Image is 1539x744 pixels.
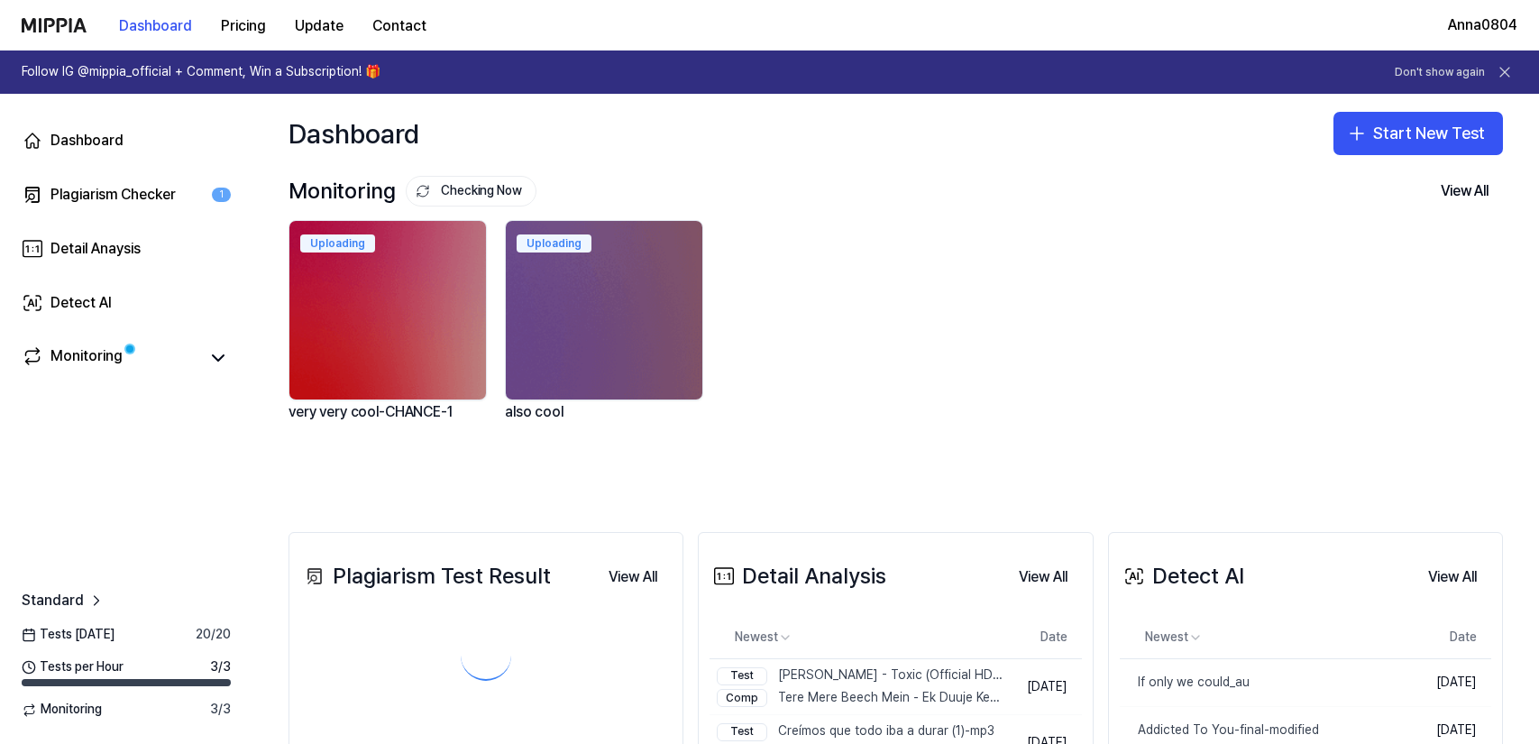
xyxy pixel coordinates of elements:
button: View All [1414,559,1491,595]
div: Detect AI [50,292,112,314]
div: also cool [505,400,707,446]
th: Date [1007,616,1081,659]
a: View All [1004,557,1082,595]
a: Plagiarism Checker1 [11,173,242,216]
a: View All [1414,557,1491,595]
button: Don't show again [1395,65,1485,80]
span: Tests [DATE] [22,626,115,644]
div: Monitoring [289,174,536,208]
div: Dashboard [50,130,124,152]
a: Dashboard [11,119,242,162]
div: If only we could_au [1120,674,1250,692]
div: Plagiarism Checker [50,184,176,206]
div: Tere Mere Beech Mein - Ek Duuje Ke Liye - Kamal Ha [717,689,1003,707]
img: logo [22,18,87,32]
button: Start New Test [1333,112,1503,155]
div: Uploading [300,234,375,253]
div: 1 [212,188,231,203]
a: Monitoring [22,345,198,371]
button: View All [594,559,672,595]
div: Comp [717,689,767,707]
div: Addicted To You-final-modified [1120,721,1319,739]
button: Pricing [206,8,280,44]
span: Standard [22,590,84,611]
a: If only we could_au [1120,659,1387,706]
td: [DATE] [1007,659,1081,715]
th: Date [1387,616,1491,659]
div: Plagiarism Test Result [300,559,551,593]
div: Creímos que todo iba a durar (1)-mp3 [717,722,994,740]
img: backgroundIamge [289,221,486,400]
span: Tests per Hour [22,658,124,676]
button: Checking Now [406,176,536,207]
td: [DATE] [1387,659,1491,707]
div: [PERSON_NAME] - Toxic (Official HD Video) [717,666,1003,684]
div: Detect AI [1120,559,1244,593]
span: Monitoring [22,701,102,719]
div: Detail Analysis [710,559,886,593]
div: Monitoring [50,345,123,371]
span: 20 / 20 [196,626,231,644]
span: 3 / 3 [210,701,231,719]
div: very very cool-CHANCE-1 [289,400,490,446]
a: Update [280,1,358,51]
button: View All [1004,559,1082,595]
h1: Follow IG @mippia_official + Comment, Win a Subscription! 🎁 [22,63,380,81]
div: Test [717,667,767,685]
a: Detail Anaysis [11,227,242,271]
a: Test[PERSON_NAME] - Toxic (Official HD Video)CompTere Mere Beech Mein - Ek Duuje Ke Liye - Kamal Ha [710,659,1007,714]
div: Test [717,723,767,741]
a: Standard [22,590,105,611]
button: Update [280,8,358,44]
div: Detail Anaysis [50,238,141,260]
button: Contact [358,8,441,44]
div: Uploading [517,234,591,253]
button: Dashboard [105,8,206,44]
span: 3 / 3 [210,658,231,676]
img: backgroundIamge [506,221,702,400]
a: Detect AI [11,281,242,325]
button: Anna0804 [1448,14,1517,36]
a: View All [594,557,672,595]
div: Dashboard [289,112,419,155]
button: View All [1426,173,1503,209]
